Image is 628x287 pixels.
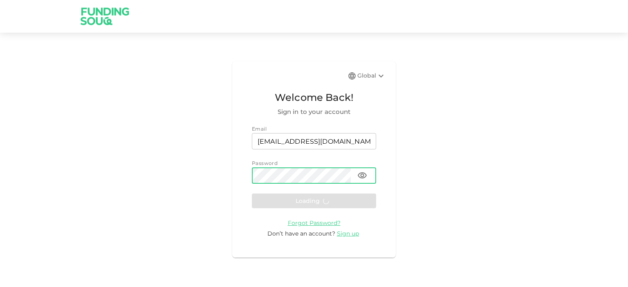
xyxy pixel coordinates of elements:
span: Welcome Back! [252,90,376,105]
a: Forgot Password? [288,219,341,227]
span: Email [252,126,267,132]
div: Global [357,71,386,81]
span: Sign in to your account [252,107,376,117]
span: Password [252,160,278,166]
input: password [252,167,351,184]
span: Don’t have an account? [267,230,335,237]
span: Sign up [337,230,359,237]
input: email [252,133,376,149]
